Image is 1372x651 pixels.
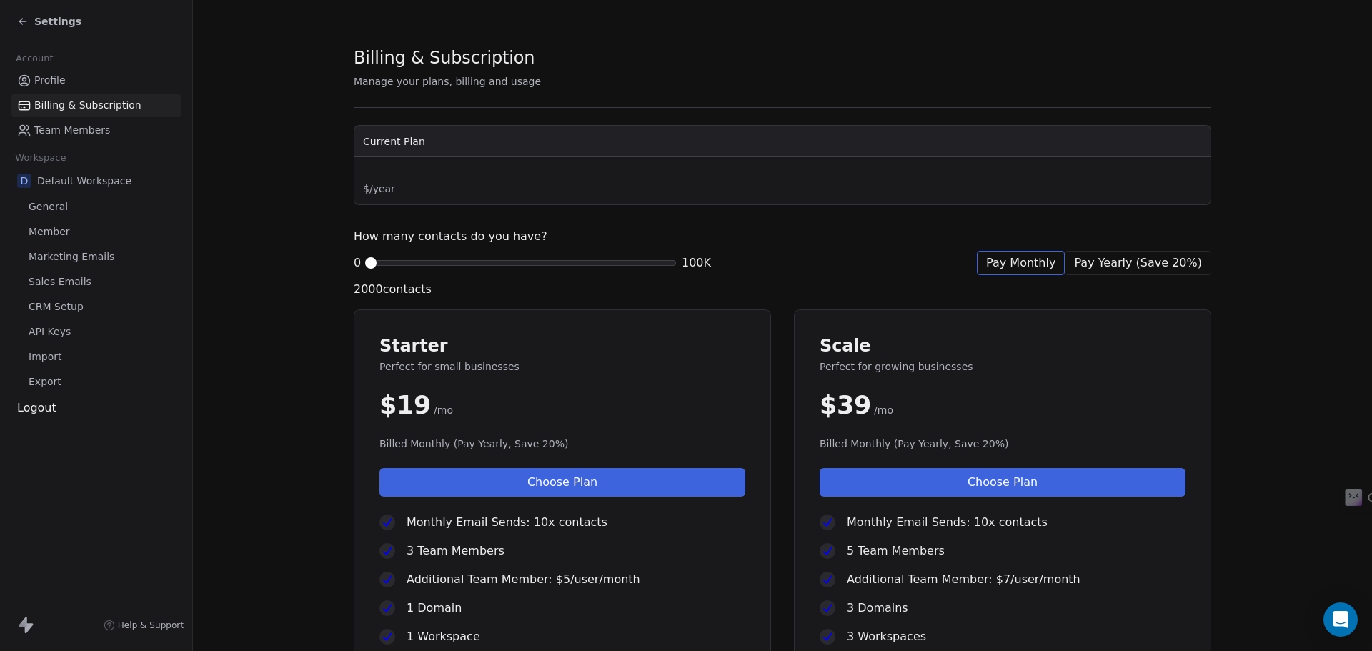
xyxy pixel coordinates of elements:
[379,335,745,357] span: Starter
[17,14,81,29] a: Settings
[29,224,70,239] span: Member
[34,14,81,29] span: Settings
[379,391,431,419] span: $ 19
[407,542,504,560] span: 3 Team Members
[407,514,607,531] span: Monthly Email Sends: 10x contacts
[354,228,547,245] span: How many contacts do you have?
[9,48,59,69] span: Account
[11,245,181,269] a: Marketing Emails
[11,295,181,319] a: CRM Setup
[820,335,1185,357] span: Scale
[11,220,181,244] a: Member
[354,254,361,272] span: 0
[363,182,1122,196] span: $ / year
[820,359,1185,374] span: Perfect for growing businesses
[29,349,61,364] span: Import
[407,628,480,645] span: 1 Workspace
[847,542,945,560] span: 5 Team Members
[379,437,745,451] span: Billed Monthly (Pay Yearly, Save 20%)
[11,270,181,294] a: Sales Emails
[874,403,893,417] span: /mo
[29,324,71,339] span: API Keys
[986,254,1055,272] span: Pay Monthly
[407,600,462,617] span: 1 Domain
[34,98,141,113] span: Billing & Subscription
[379,468,745,497] button: Choose Plan
[11,69,181,92] a: Profile
[37,174,131,188] span: Default Workspace
[11,320,181,344] a: API Keys
[11,399,181,417] div: Logout
[820,391,871,419] span: $ 39
[11,345,181,369] a: Import
[29,299,84,314] span: CRM Setup
[29,249,114,264] span: Marketing Emails
[29,199,68,214] span: General
[434,403,453,417] span: /mo
[1074,254,1202,272] span: Pay Yearly (Save 20%)
[118,620,184,631] span: Help & Support
[29,374,61,389] span: Export
[9,147,72,169] span: Workspace
[11,94,181,117] a: Billing & Subscription
[354,281,432,298] span: 2000 contacts
[354,76,541,87] span: Manage your plans, billing and usage
[11,195,181,219] a: General
[379,359,745,374] span: Perfect for small businesses
[407,571,640,588] span: Additional Team Member: $5/user/month
[354,47,535,69] span: Billing & Subscription
[104,620,184,631] a: Help & Support
[682,254,711,272] span: 100K
[820,437,1185,451] span: Billed Monthly (Pay Yearly, Save 20%)
[847,514,1048,531] span: Monthly Email Sends: 10x contacts
[11,370,181,394] a: Export
[847,571,1080,588] span: Additional Team Member: $7/user/month
[34,73,66,88] span: Profile
[847,600,908,617] span: 3 Domains
[11,119,181,142] a: Team Members
[847,628,926,645] span: 3 Workspaces
[354,126,1211,157] th: Current Plan
[29,274,91,289] span: Sales Emails
[1323,602,1358,637] div: Open Intercom Messenger
[34,123,110,138] span: Team Members
[17,174,31,188] span: D
[820,468,1185,497] button: Choose Plan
